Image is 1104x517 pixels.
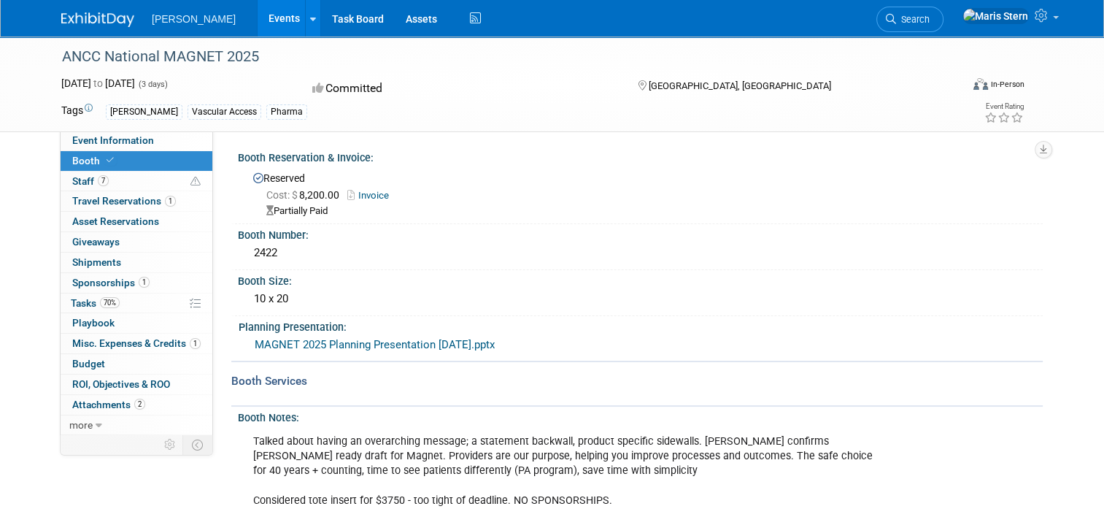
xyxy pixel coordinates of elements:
[266,204,1032,218] div: Partially Paid
[61,131,212,150] a: Event Information
[962,8,1029,24] img: Maris Stern
[61,334,212,353] a: Misc. Expenses & Credits1
[61,395,212,415] a: Attachments2
[139,277,150,288] span: 1
[973,78,988,90] img: Format-Inperson.png
[61,313,212,333] a: Playbook
[91,77,105,89] span: to
[72,378,170,390] span: ROI, Objectives & ROO
[984,103,1024,110] div: Event Rating
[61,415,212,435] a: more
[72,358,105,369] span: Budget
[61,253,212,272] a: Shipments
[71,297,120,309] span: Tasks
[61,232,212,252] a: Giveaways
[876,7,943,32] a: Search
[158,435,183,454] td: Personalize Event Tab Strip
[61,375,212,394] a: ROI, Objectives & ROO
[249,242,1032,264] div: 2422
[61,77,135,89] span: [DATE] [DATE]
[72,215,159,227] span: Asset Reservations
[249,288,1032,310] div: 10 x 20
[249,167,1032,218] div: Reserved
[69,419,93,431] span: more
[165,196,176,207] span: 1
[238,147,1043,165] div: Booth Reservation & Invoice:
[72,175,109,187] span: Staff
[134,399,145,410] span: 2
[266,189,299,201] span: Cost: $
[231,373,1043,389] div: Booth Services
[57,44,943,70] div: ANCC National MAGNET 2025
[72,337,201,349] span: Misc. Expenses & Credits
[61,354,212,374] a: Budget
[152,13,236,25] span: [PERSON_NAME]
[106,104,182,120] div: [PERSON_NAME]
[72,317,115,329] span: Playbook
[72,195,176,207] span: Travel Reservations
[137,80,168,89] span: (3 days)
[72,277,150,288] span: Sponsorships
[72,236,120,248] span: Giveaways
[347,190,396,201] a: Invoice
[72,134,154,146] span: Event Information
[98,175,109,186] span: 7
[61,212,212,231] a: Asset Reservations
[266,104,307,120] div: Pharma
[238,270,1043,288] div: Booth Size:
[255,338,495,351] a: MAGNET 2025 Planning Presentation [DATE].pptx
[188,104,261,120] div: Vascular Access
[239,316,1036,334] div: Planning Presentation:
[72,256,121,268] span: Shipments
[61,191,212,211] a: Travel Reservations1
[61,151,212,171] a: Booth
[990,79,1024,90] div: In-Person
[190,338,201,349] span: 1
[183,435,213,454] td: Toggle Event Tabs
[61,273,212,293] a: Sponsorships1
[107,156,114,164] i: Booth reservation complete
[238,407,1043,425] div: Booth Notes:
[72,155,117,166] span: Booth
[61,294,212,313] a: Tasks70%
[896,14,930,25] span: Search
[72,399,145,410] span: Attachments
[61,103,93,120] td: Tags
[61,12,134,27] img: ExhibitDay
[649,80,831,91] span: [GEOGRAPHIC_DATA], [GEOGRAPHIC_DATA]
[190,175,201,188] span: Potential Scheduling Conflict -- at least one attendee is tagged in another overlapping event.
[266,189,345,201] span: 8,200.00
[100,297,120,308] span: 70%
[238,224,1043,242] div: Booth Number:
[882,76,1024,98] div: Event Format
[308,76,614,102] div: Committed
[61,172,212,191] a: Staff7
